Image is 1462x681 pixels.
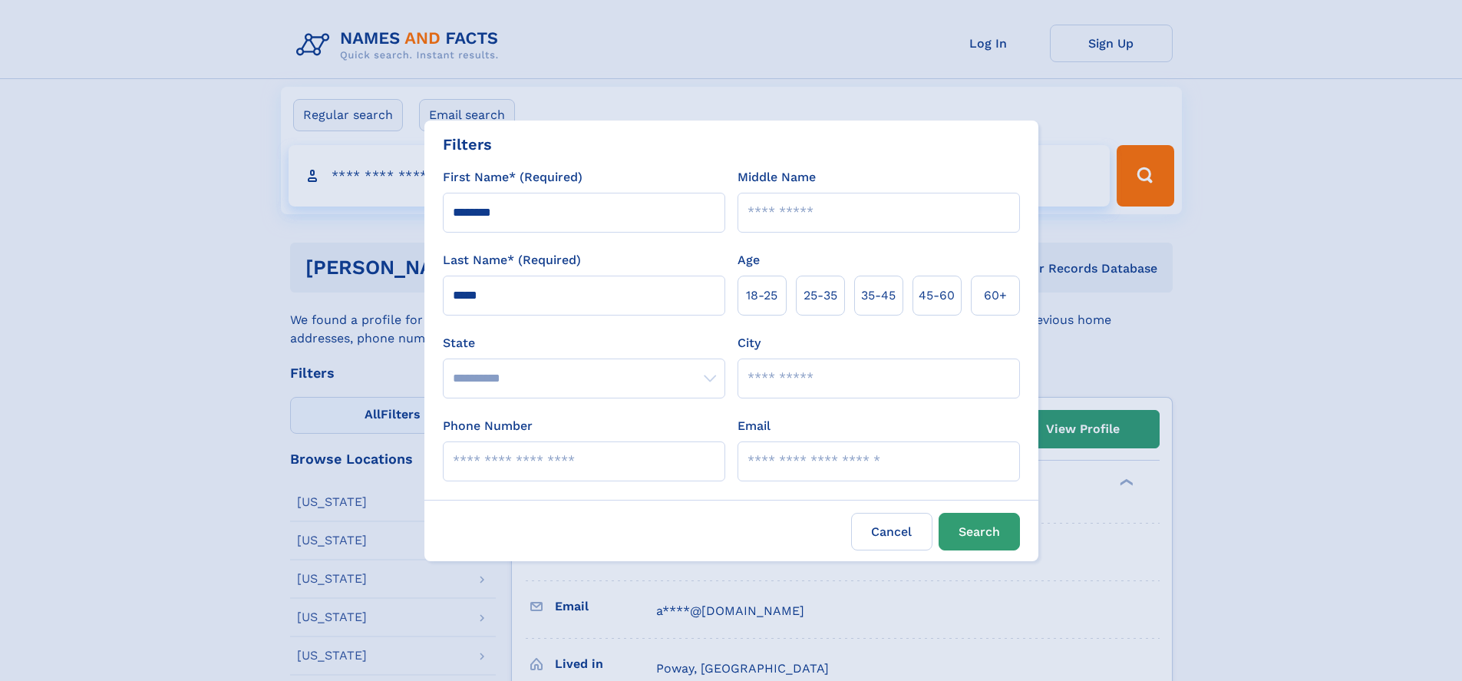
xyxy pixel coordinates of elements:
[443,133,492,156] div: Filters
[939,513,1020,550] button: Search
[443,168,582,187] label: First Name* (Required)
[861,286,896,305] span: 35‑45
[919,286,955,305] span: 45‑60
[851,513,932,550] label: Cancel
[738,417,771,435] label: Email
[443,334,725,352] label: State
[738,251,760,269] label: Age
[738,168,816,187] label: Middle Name
[738,334,761,352] label: City
[443,251,581,269] label: Last Name* (Required)
[746,286,777,305] span: 18‑25
[804,286,837,305] span: 25‑35
[984,286,1007,305] span: 60+
[443,417,533,435] label: Phone Number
